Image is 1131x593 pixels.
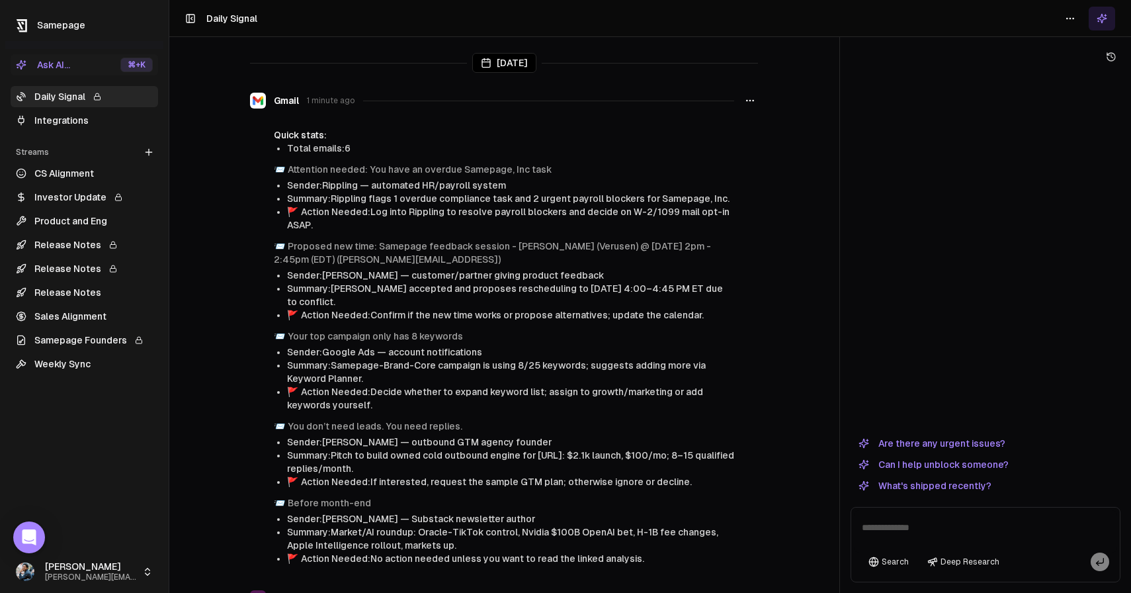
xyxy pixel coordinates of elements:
[287,345,734,359] li: Sender: Google Ads — account notifications
[287,449,734,475] li: Summary: Pitch to build owned cold outbound engine for [URL]: $2.1k launch, $100/mo; 8–15 qualifi...
[288,498,371,508] a: Before month-end
[11,330,158,351] a: Samepage Founders
[287,435,734,449] li: Sender: [PERSON_NAME] — outbound GTM agency founder
[287,512,734,525] li: Sender: [PERSON_NAME] — Substack newsletter author
[120,58,153,72] div: ⌘ +K
[851,435,1013,451] button: Are there any urgent issues?
[287,387,298,397] span: flag
[921,553,1006,571] button: Deep Research
[274,164,285,175] span: envelope
[287,553,298,564] span: flag
[11,210,158,232] a: Product and Eng
[45,561,137,573] span: [PERSON_NAME]
[11,163,158,184] a: CS Alignment
[287,310,298,320] span: flag
[274,498,285,508] span: envelope
[11,306,158,327] a: Sales Alignment
[274,421,285,432] span: envelope
[16,58,70,71] div: Ask AI...
[287,206,298,217] span: flag
[11,258,158,279] a: Release Notes
[287,179,734,192] li: Sender: Rippling — automated HR/payroll system
[287,477,298,487] span: flag
[11,234,158,255] a: Release Notes
[287,282,734,308] li: Summary: [PERSON_NAME] accepted and proposes rescheduling to [DATE] 4:00–4:45 PM ET due to conflict.
[11,282,158,303] a: Release Notes
[45,572,137,582] span: [PERSON_NAME][EMAIL_ADDRESS]
[11,187,158,208] a: Investor Update
[287,385,734,412] li: Action Needed: Decide whether to expand keyword list; assign to growth/marketing or add keywords ...
[288,331,463,342] a: Your top campaign only has 8 keywords
[287,475,734,488] li: Action Needed: If interested, request the sample GTM plan; otherwise ignore or decline.
[287,359,734,385] li: Summary: Samepage-Brand-Core campaign is using 8/25 keywords; suggests adding more via Keyword Pl...
[307,95,355,106] span: 1 minute ago
[287,308,734,322] li: Action Needed: Confirm if the new time works or propose alternatives; update the calendar.
[11,142,158,163] div: Streams
[851,457,1017,473] button: Can I help unblock someone?
[11,556,158,588] button: [PERSON_NAME][PERSON_NAME][EMAIL_ADDRESS]
[37,20,85,30] span: Samepage
[287,552,734,565] li: Action Needed: No action needed unless you want to read the linked analysis.
[11,110,158,131] a: Integrations
[862,553,915,571] button: Search
[287,205,734,232] li: Action Needed: Log into Rippling to resolve payroll blockers and decide on W-2/1099 mail opt-in A...
[288,421,462,432] a: You don’t need leads. You need replies.
[206,12,257,25] h1: Daily Signal
[11,54,158,75] button: Ask AI...⌘+K
[11,353,158,375] a: Weekly Sync
[288,164,552,175] a: Attention needed: You have an overdue Samepage, Inc task
[13,522,45,553] div: Open Intercom Messenger
[16,563,34,581] img: 1695405595226.jpeg
[274,128,734,142] div: Quick stats:
[274,94,299,107] span: Gmail
[287,192,734,205] li: Summary: Rippling flags 1 overdue compliance task and 2 urgent payroll blockers for Samepage, Inc.
[274,241,711,265] a: Proposed new time: Samepage feedback session - [PERSON_NAME] (Verusen) @ [DATE] 2pm - 2:45pm (EDT...
[11,86,158,107] a: Daily Signal
[472,53,536,73] div: [DATE]
[287,142,734,155] li: Total emails: 6
[851,478,999,494] button: What's shipped recently?
[274,241,285,251] span: envelope
[274,331,285,342] span: envelope
[287,525,734,552] li: Summary: Market/AI roundup: Oracle-TikTok control, Nvidia $100B OpenAI bet, H-1B fee changes, App...
[250,93,266,109] img: Gmail
[287,269,734,282] li: Sender: [PERSON_NAME] — customer/partner giving product feedback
